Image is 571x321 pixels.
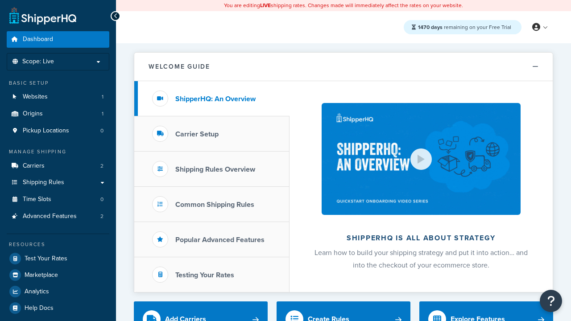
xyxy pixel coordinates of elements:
[7,174,109,191] a: Shipping Rules
[7,191,109,208] a: Time Slots0
[418,23,511,31] span: remaining on your Free Trial
[23,93,48,101] span: Websites
[175,95,256,103] h3: ShipperHQ: An Overview
[260,1,271,9] b: LIVE
[7,191,109,208] li: Time Slots
[7,208,109,225] a: Advanced Features2
[7,123,109,139] a: Pickup Locations0
[314,247,528,270] span: Learn how to build your shipping strategy and put it into action… and into the checkout of your e...
[175,201,254,209] h3: Common Shipping Rules
[7,31,109,48] a: Dashboard
[23,196,51,203] span: Time Slots
[7,208,109,225] li: Advanced Features
[100,213,103,220] span: 2
[175,271,234,279] h3: Testing Your Rates
[149,63,210,70] h2: Welcome Guide
[100,196,103,203] span: 0
[7,148,109,156] div: Manage Shipping
[23,213,77,220] span: Advanced Features
[175,236,265,244] h3: Popular Advanced Features
[7,106,109,122] li: Origins
[23,127,69,135] span: Pickup Locations
[7,158,109,174] a: Carriers2
[540,290,562,312] button: Open Resource Center
[322,103,521,215] img: ShipperHQ is all about strategy
[102,93,103,101] span: 1
[418,23,443,31] strong: 1470 days
[25,272,58,279] span: Marketplace
[134,53,553,81] button: Welcome Guide
[25,255,67,263] span: Test Your Rates
[7,241,109,248] div: Resources
[7,251,109,267] a: Test Your Rates
[313,234,529,242] h2: ShipperHQ is all about strategy
[100,162,103,170] span: 2
[7,89,109,105] a: Websites1
[23,36,53,43] span: Dashboard
[23,179,64,186] span: Shipping Rules
[175,130,219,138] h3: Carrier Setup
[7,300,109,316] a: Help Docs
[7,267,109,283] a: Marketplace
[7,89,109,105] li: Websites
[23,162,45,170] span: Carriers
[25,305,54,312] span: Help Docs
[25,288,49,296] span: Analytics
[7,158,109,174] li: Carriers
[22,58,54,66] span: Scope: Live
[175,165,255,173] h3: Shipping Rules Overview
[100,127,103,135] span: 0
[7,123,109,139] li: Pickup Locations
[7,106,109,122] a: Origins1
[7,79,109,87] div: Basic Setup
[7,284,109,300] a: Analytics
[23,110,43,118] span: Origins
[102,110,103,118] span: 1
